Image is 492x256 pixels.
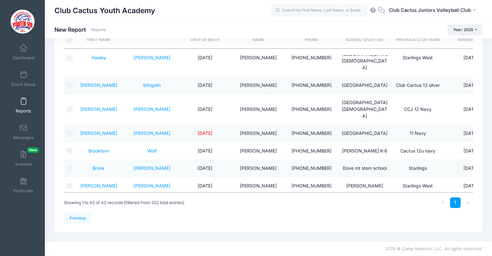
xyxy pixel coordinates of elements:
td: Dove mt stem school [338,160,391,177]
span: Invoices [15,161,32,167]
td: [PERSON_NAME] [232,143,285,160]
a: InvoicesNew [8,147,39,170]
td: [PERSON_NAME][GEOGRAPHIC_DATA][DEMOGRAPHIC_DATA] [338,39,391,77]
a: [PERSON_NAME] [80,82,117,88]
td: Starlings West [391,39,444,77]
span: Reports [16,108,31,114]
button: Club Cactus Juniors Volleyball Club [385,3,482,18]
button: Year: 2025 [447,24,482,35]
td: [PHONE_NUMBER] [285,160,338,177]
a: [PERSON_NAME] [134,55,170,60]
a: [PERSON_NAME] [134,106,170,112]
td: 11 Navy [391,125,444,142]
img: Club Cactus Youth Academy [11,10,35,34]
td: [GEOGRAPHIC_DATA] [338,77,391,94]
span: [DATE] [198,82,212,88]
a: Financials [8,174,39,196]
span: Club Cactus Juniors Volleyball Club [389,7,471,14]
a: 1 [450,197,461,208]
a: Dashboard [8,41,39,63]
span: Year: 2025 [453,27,473,32]
td: [PHONE_NUMBER] [285,94,338,125]
span: 2025 © Camp Network, LLC. All rights reserved. [385,246,482,251]
td: [PERSON_NAME] K-8 [338,143,391,160]
td: Starlings [391,160,444,177]
span: Dashboard [13,55,34,61]
span: [DATE] [198,148,212,153]
span: [DATE] [198,55,212,60]
input: Search by First Name, Last Name, or Email... [271,4,367,17]
td: [GEOGRAPHIC_DATA][DEMOGRAPHIC_DATA] [338,94,391,125]
a: Reports [8,94,39,117]
span: Messages [13,135,34,140]
td: [GEOGRAPHIC_DATA] [338,125,391,142]
a: [PERSON_NAME] [134,183,170,188]
td: [PERSON_NAME] [338,178,391,194]
span: [DATE] [198,183,212,188]
span: New [27,147,39,153]
a: Messages [8,121,39,143]
td: CCJ 12 Navy [391,94,444,125]
td: [PHONE_NUMBER] [285,143,338,160]
a: [PERSON_NAME] [80,130,117,136]
td: [PHONE_NUMBER] [285,178,338,194]
td: [PERSON_NAME] [232,125,285,142]
td: [PERSON_NAME] [232,39,285,77]
td: Club Cactus 13 silver [391,77,444,94]
a: Wolf [147,148,157,153]
a: Reports [91,28,106,32]
span: Financials [14,188,33,194]
span: [DATE] [198,165,212,171]
span: [DATE] [198,130,212,136]
a: Haeley [92,55,106,60]
td: [PERSON_NAME] [232,94,285,125]
span: Event Setup [12,82,36,87]
td: [PERSON_NAME] [232,77,285,94]
td: [PERSON_NAME] [232,160,285,177]
a: Event Setup [8,68,39,90]
a: [PERSON_NAME] [80,106,117,112]
td: Cactus 12u navy [391,143,444,160]
span: [DATE] [198,106,212,112]
td: [PHONE_NUMBER] [285,77,338,94]
a: Previous [64,213,91,224]
h1: New Report [54,26,106,33]
a: [PERSON_NAME] [134,165,170,171]
td: [PERSON_NAME] [232,178,285,194]
a: Stingelin [143,82,161,88]
a: [PERSON_NAME] [134,130,170,136]
td: [PHONE_NUMBER] [285,125,338,142]
td: [PHONE_NUMBER] [285,39,338,77]
td: Starlings West [391,178,444,194]
a: Brooklynn [88,148,109,153]
a: Brook [93,165,105,171]
a: [PERSON_NAME] [80,183,117,188]
div: Showing 1 to 42 of 42 records (filtered from 322 total entries) [64,195,184,210]
h1: Club Cactus Youth Academy [54,3,155,18]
